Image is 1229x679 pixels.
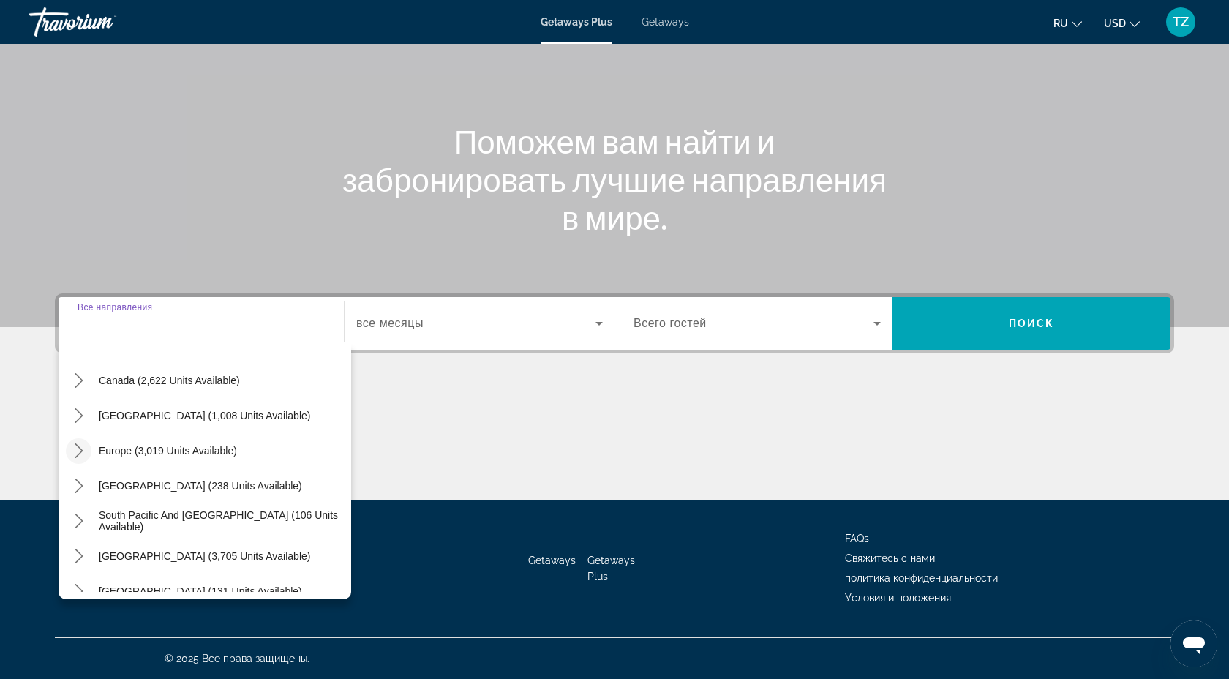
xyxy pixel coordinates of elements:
[91,402,317,429] button: Select destination: Caribbean & Atlantic Islands (1,008 units available)
[99,550,310,562] span: [GEOGRAPHIC_DATA] (3,705 units available)
[642,16,689,28] a: Getaways
[541,16,612,28] a: Getaways Plus
[99,375,240,386] span: Canada (2,622 units available)
[356,317,424,329] span: все месяцы
[99,585,302,597] span: [GEOGRAPHIC_DATA] (131 units available)
[91,473,309,499] button: Select destination: Australia (238 units available)
[66,368,91,394] button: Toggle Canada (2,622 units available) submenu
[1053,18,1068,29] span: ru
[99,480,302,492] span: [GEOGRAPHIC_DATA] (238 units available)
[99,509,344,533] span: South Pacific and [GEOGRAPHIC_DATA] (106 units available)
[892,297,1170,350] button: Search
[1104,18,1126,29] span: USD
[91,438,244,464] button: Select destination: Europe (3,019 units available)
[91,508,351,534] button: Select destination: South Pacific and Oceania (106 units available)
[1162,7,1200,37] button: User Menu
[66,579,91,604] button: Toggle Central America (131 units available) submenu
[634,317,707,329] span: Всего гостей
[29,3,176,41] a: Travorium
[66,403,91,429] button: Toggle Caribbean & Atlantic Islands (1,008 units available) submenu
[845,572,998,584] a: политика конфиденциальности
[1104,12,1140,34] button: Change currency
[845,552,935,564] a: Свяжитесь с нами
[66,509,91,534] button: Toggle South Pacific and Oceania (106 units available) submenu
[66,544,91,569] button: Toggle South America (3,705 units available) submenu
[78,315,325,333] input: Select destination
[1170,620,1217,667] iframe: Кнопка запуска окна обмена сообщениями
[165,653,309,664] span: © 2025 Все права защищены.
[78,302,152,312] span: Все направления
[91,543,317,569] button: Select destination: South America (3,705 units available)
[91,367,247,394] button: Select destination: Canada (2,622 units available)
[1053,12,1082,34] button: Change language
[66,473,91,499] button: Toggle Australia (238 units available) submenu
[845,592,951,604] a: Условия и положения
[845,533,869,544] a: FAQs
[59,297,1170,350] div: Search widget
[99,445,237,457] span: Europe (3,019 units available)
[66,438,91,464] button: Toggle Europe (3,019 units available) submenu
[91,578,309,604] button: Select destination: Central America (131 units available)
[340,122,889,236] h1: Поможем вам найти и забронировать лучшие направления в мире.
[1173,15,1189,29] span: TZ
[99,410,310,421] span: [GEOGRAPHIC_DATA] (1,008 units available)
[587,555,635,582] a: Getaways Plus
[528,555,576,566] a: Getaways
[1009,318,1055,329] span: Поиск
[59,342,351,599] div: Destination options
